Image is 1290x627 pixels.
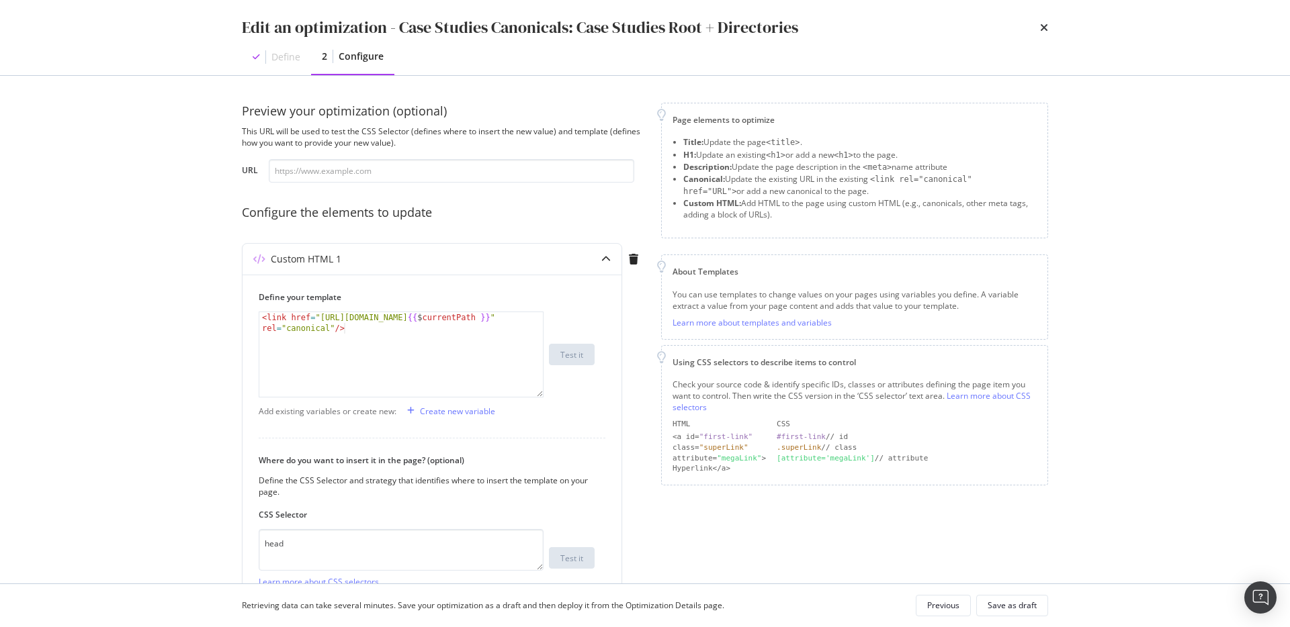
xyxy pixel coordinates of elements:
div: Retrieving data can take several minutes. Save your optimization as a draft and then deploy it fr... [242,599,724,611]
div: Add existing variables or create new: [259,405,396,417]
div: Save as draft [988,599,1037,611]
div: Configure the elements to update [242,204,645,222]
div: Check your source code & identify specific IDs, classes or attributes defining the page item you ... [673,379,1037,413]
div: Custom HTML 1 [271,252,341,266]
strong: Title: [683,136,703,148]
div: Define the CSS Selector and strategy that identifies where to insert the template on your page. [259,475,595,497]
div: // id [777,432,1037,442]
span: <title> [766,138,800,147]
div: "superLink" [699,443,748,452]
textarea: head [259,529,544,571]
div: Using CSS selectors to describe items to control [673,356,1037,368]
div: "first-link" [699,432,752,441]
div: .superLink [777,443,821,452]
div: Test it [560,552,583,564]
div: Define [271,50,300,64]
button: Previous [916,595,971,616]
div: You can use templates to change values on your pages using variables you define. A variable extra... [673,289,1037,311]
div: #first-link [777,432,826,441]
button: Test it [549,547,595,569]
div: Create new variable [420,405,495,417]
li: Update an existing or add a new to the page. [683,149,1037,161]
div: This URL will be used to test the CSS Selector (defines where to insert the new value) and templa... [242,126,645,148]
div: Page elements to optimize [673,114,1037,126]
a: Learn more about CSS selectors [259,576,379,587]
div: Preview your optimization (optional) [242,103,645,120]
div: Test it [560,349,583,360]
label: Define your template [259,291,595,303]
div: Edit an optimization - Case Studies Canonicals: Case Studies Root + Directories [242,16,798,39]
li: Update the page description in the name attribute [683,161,1037,173]
li: Update the page . [683,136,1037,148]
span: <h1> [834,150,853,160]
div: CSS [777,419,1037,430]
li: Update the existing URL in the existing or add a new canonical to the page. [683,173,1037,197]
div: [attribute='megaLink'] [777,454,875,463]
li: Add HTML to the page using custom HTML (e.g., canonicals, other meta tags, adding a block of URLs). [683,197,1037,220]
a: Learn more about CSS selectors [673,390,1031,413]
label: URL [242,164,258,179]
strong: H1: [683,149,696,160]
div: <a id= [673,432,766,442]
strong: Canonical: [683,173,725,185]
div: Hyperlink</a> [673,463,766,474]
span: <h1> [766,150,785,160]
div: Previous [927,599,959,611]
input: https://www.example.com [269,159,634,183]
span: <meta> [863,162,892,172]
strong: Description: [683,161,732,173]
div: "megaLink" [717,454,761,463]
div: About Templates [673,266,1037,277]
strong: Custom HTML: [683,197,741,209]
div: 2 [322,50,327,63]
div: // class [777,442,1037,453]
span: <link rel="canonical" href="URL"> [683,175,972,196]
a: Learn more about templates and variables [673,317,832,328]
button: Create new variable [402,400,495,422]
label: Where do you want to insert it in the page? (optional) [259,454,595,466]
div: HTML [673,419,766,430]
div: times [1040,16,1048,39]
div: // attribute [777,453,1037,464]
button: Test it [549,344,595,365]
div: Configure [339,50,384,63]
div: class= [673,442,766,453]
div: Open Intercom Messenger [1244,581,1277,614]
button: Save as draft [976,595,1048,616]
label: CSS Selector [259,509,595,520]
div: attribute= > [673,453,766,464]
